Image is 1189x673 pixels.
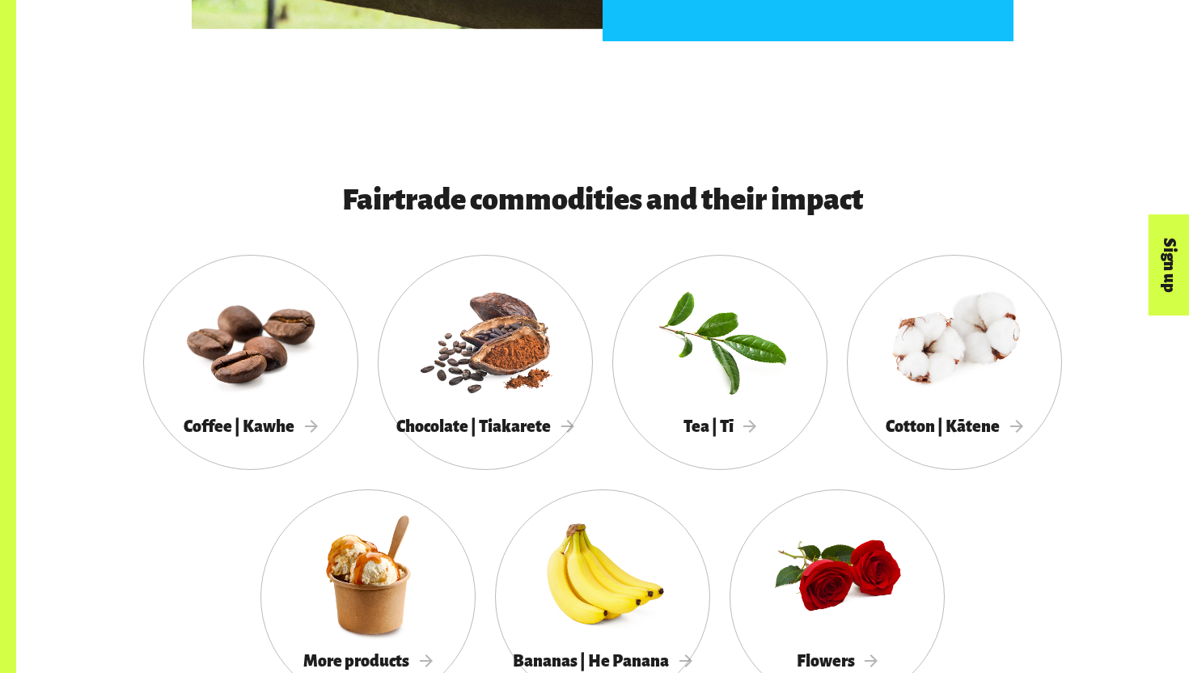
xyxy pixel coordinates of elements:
span: Cotton | Kātene [886,417,1023,435]
a: Coffee | Kawhe [143,255,358,470]
span: Coffee | Kawhe [184,417,318,435]
a: Tea | Tī [612,255,827,470]
a: Chocolate | Tiakarete [378,255,593,470]
span: More products [303,652,433,670]
span: Bananas | He Panana [513,652,692,670]
span: Flowers [797,652,878,670]
h3: Fairtrade commodities and their impact [192,184,1013,216]
a: Cotton | Kātene [847,255,1062,470]
span: Chocolate | Tiakarete [396,417,574,435]
span: Tea | Tī [683,417,757,435]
